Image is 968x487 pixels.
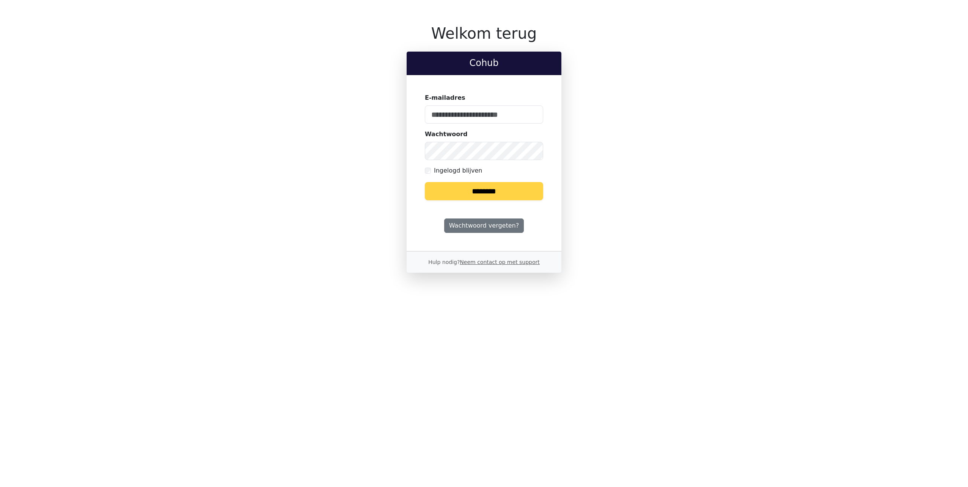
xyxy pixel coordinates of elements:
[413,58,555,69] h2: Cohub
[428,259,540,265] small: Hulp nodig?
[444,218,524,233] a: Wachtwoord vergeten?
[434,166,482,175] label: Ingelogd blijven
[425,93,465,102] label: E-mailadres
[407,24,561,42] h1: Welkom terug
[425,130,468,139] label: Wachtwoord
[460,259,539,265] a: Neem contact op met support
